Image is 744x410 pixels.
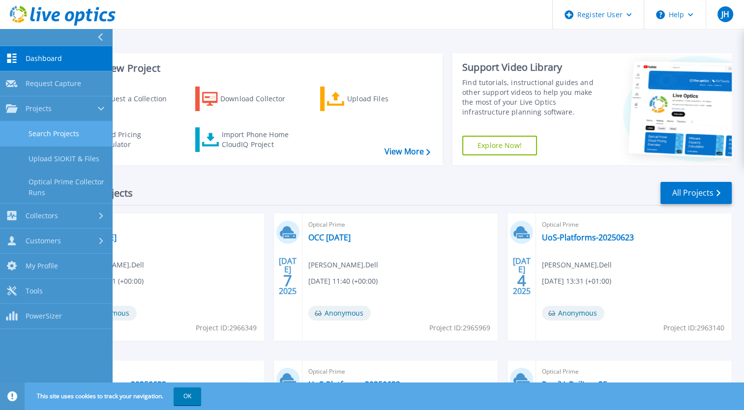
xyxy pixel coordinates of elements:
[308,219,492,230] span: Optical Prime
[26,262,58,270] span: My Profile
[221,130,298,149] div: Import Phone Home CloudIQ Project
[308,276,378,287] span: [DATE] 11:40 (+00:00)
[663,322,724,333] span: Project ID: 2963140
[320,87,430,111] a: Upload Files
[98,89,177,109] div: Request a Collection
[542,306,604,321] span: Anonymous
[542,233,634,242] a: UoS-Platforms-20250623
[196,322,257,333] span: Project ID: 2966349
[26,236,61,245] span: Customers
[26,211,58,220] span: Collectors
[27,387,201,405] span: This site uses cookies to track your navigation.
[347,89,426,109] div: Upload Files
[385,147,430,156] a: View More
[308,306,371,321] span: Anonymous
[512,258,531,294] div: [DATE] 2025
[542,219,726,230] span: Optical Prime
[542,380,607,389] a: ProdVxRailJune25
[308,380,400,389] a: UoS-Platforms-20250623
[70,87,179,111] a: Request a Collection
[517,276,526,285] span: 4
[308,233,351,242] a: OCC [DATE]
[74,219,258,230] span: Optical Prime
[26,54,62,63] span: Dashboard
[26,312,62,321] span: PowerSizer
[542,276,611,287] span: [DATE] 13:31 (+01:00)
[542,366,726,377] span: Optical Prime
[96,130,175,149] div: Cloud Pricing Calculator
[308,260,378,270] span: [PERSON_NAME] , Dell
[542,260,612,270] span: [PERSON_NAME] , Dell
[278,258,297,294] div: [DATE] 2025
[74,366,258,377] span: Optical Prime
[660,182,732,204] a: All Projects
[429,322,490,333] span: Project ID: 2965969
[308,366,492,377] span: Optical Prime
[462,136,537,155] a: Explore Now!
[283,276,292,285] span: 7
[220,89,299,109] div: Download Collector
[462,61,602,74] div: Support Video Library
[174,387,201,405] button: OK
[195,87,305,111] a: Download Collector
[26,104,52,113] span: Projects
[26,287,43,295] span: Tools
[70,127,179,152] a: Cloud Pricing Calculator
[70,63,430,74] h3: Start a New Project
[26,79,81,88] span: Request Capture
[721,10,729,18] span: JH
[462,78,602,117] div: Find tutorials, instructional guides and other support videos to help you make the most of your L...
[74,380,166,389] a: UoS-Platforms-20250623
